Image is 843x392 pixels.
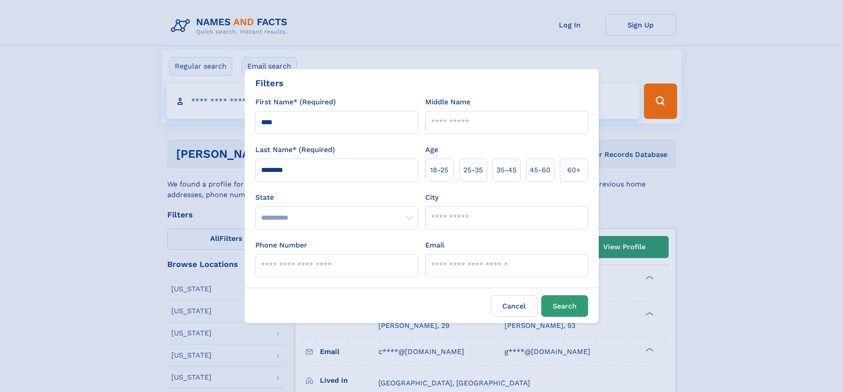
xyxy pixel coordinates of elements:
[541,295,588,317] button: Search
[425,97,470,107] label: Middle Name
[491,295,538,317] label: Cancel
[255,240,307,251] label: Phone Number
[255,76,284,90] div: Filters
[430,165,448,175] span: 18‑25
[567,165,581,175] span: 60+
[425,192,439,203] label: City
[255,97,336,107] label: First Name* (Required)
[255,192,418,203] label: State
[530,165,550,175] span: 45‑60
[497,165,516,175] span: 35‑45
[463,165,483,175] span: 25‑35
[255,145,335,155] label: Last Name* (Required)
[425,145,438,155] label: Age
[425,240,444,251] label: Email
